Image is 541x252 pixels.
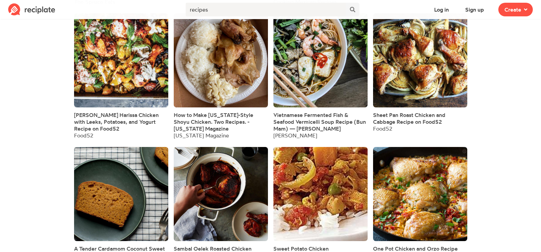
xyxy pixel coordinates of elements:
div: Food52 [74,132,168,139]
a: Vietnamese Fermented Fish & Seafood Vermicelli Soup Recipe (Bun Mam) — [PERSON_NAME] [273,112,368,132]
a: [PERSON_NAME] Harissa Chicken with Leeks, Potatoes, and Yogurt Recipe on Food52 [74,112,168,132]
button: Log in [428,3,455,16]
span: Sheet Pan Roast Chicken and Cabbage Recipe on Food52 [373,112,445,125]
span: Create [504,5,521,14]
span: How to Make [US_STATE]-Style Shoyu Chicken. Two Recipes. - [US_STATE] Magazine [174,112,253,132]
img: Reciplate [8,3,55,16]
input: Search [186,3,345,16]
div: Food52 [373,125,467,132]
button: Sign up [459,3,490,16]
button: Create [498,3,533,16]
span: Vietnamese Fermented Fish & Seafood Vermicelli Soup Recipe (Bun Mam) — [PERSON_NAME] [273,112,366,132]
a: One Pot Chicken and Orzo Recipe [373,245,458,252]
a: Sheet Pan Roast Chicken and Cabbage Recipe on Food52 [373,112,467,125]
div: [US_STATE] Magazine [174,132,268,139]
span: [PERSON_NAME] Harissa Chicken with Leeks, Potatoes, and Yogurt Recipe on Food52 [74,112,159,132]
a: How to Make [US_STATE]-Style Shoyu Chicken. Two Recipes. - [US_STATE] Magazine [174,112,268,132]
div: [PERSON_NAME] [273,132,368,139]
